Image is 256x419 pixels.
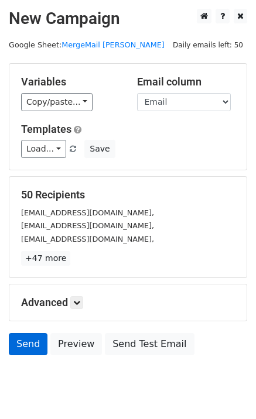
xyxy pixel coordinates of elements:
[62,40,165,49] a: MergeMail [PERSON_NAME]
[169,39,247,51] span: Daily emails left: 50
[21,123,71,135] a: Templates
[105,333,194,355] a: Send Test Email
[9,9,247,29] h2: New Campaign
[50,333,102,355] a: Preview
[21,93,93,111] a: Copy/paste...
[84,140,115,158] button: Save
[21,235,154,243] small: [EMAIL_ADDRESS][DOMAIN_NAME],
[197,363,256,419] iframe: Chat Widget
[21,140,66,158] a: Load...
[21,188,235,201] h5: 50 Recipients
[21,75,120,88] h5: Variables
[137,75,235,88] h5: Email column
[21,208,154,217] small: [EMAIL_ADDRESS][DOMAIN_NAME],
[9,333,47,355] a: Send
[9,40,165,49] small: Google Sheet:
[21,251,70,266] a: +47 more
[21,296,235,309] h5: Advanced
[169,40,247,49] a: Daily emails left: 50
[21,221,154,230] small: [EMAIL_ADDRESS][DOMAIN_NAME],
